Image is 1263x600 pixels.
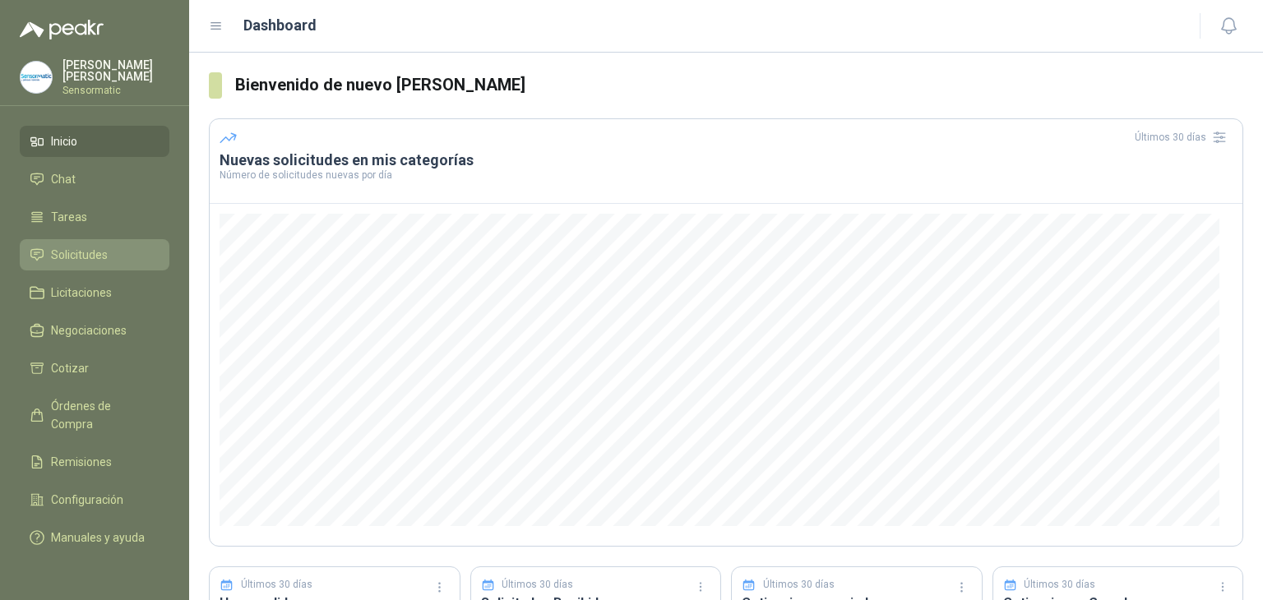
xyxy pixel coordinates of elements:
h3: Nuevas solicitudes en mis categorías [220,150,1233,170]
a: Chat [20,164,169,195]
span: Cotizar [51,359,89,377]
a: Remisiones [20,446,169,478]
span: Manuales y ayuda [51,528,145,547]
p: Últimos 30 días [763,577,835,593]
span: Remisiones [51,453,112,471]
a: Inicio [20,126,169,157]
p: Últimos 30 días [1024,577,1095,593]
img: Company Logo [21,62,52,93]
p: Últimos 30 días [502,577,573,593]
a: Tareas [20,201,169,233]
a: Solicitudes [20,239,169,270]
img: Logo peakr [20,20,104,39]
a: Licitaciones [20,277,169,308]
p: [PERSON_NAME] [PERSON_NAME] [62,59,169,82]
span: Configuración [51,491,123,509]
a: Manuales y ayuda [20,522,169,553]
span: Licitaciones [51,284,112,302]
a: Configuración [20,484,169,515]
span: Tareas [51,208,87,226]
h3: Bienvenido de nuevo [PERSON_NAME] [235,72,1243,98]
span: Chat [51,170,76,188]
a: Negociaciones [20,315,169,346]
p: Número de solicitudes nuevas por día [220,170,1233,180]
p: Sensormatic [62,85,169,95]
a: Cotizar [20,353,169,384]
span: Inicio [51,132,77,150]
span: Negociaciones [51,321,127,339]
div: Últimos 30 días [1135,124,1233,150]
span: Solicitudes [51,246,108,264]
p: Últimos 30 días [241,577,312,593]
span: Órdenes de Compra [51,397,154,433]
a: Órdenes de Compra [20,390,169,440]
h1: Dashboard [243,14,317,37]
